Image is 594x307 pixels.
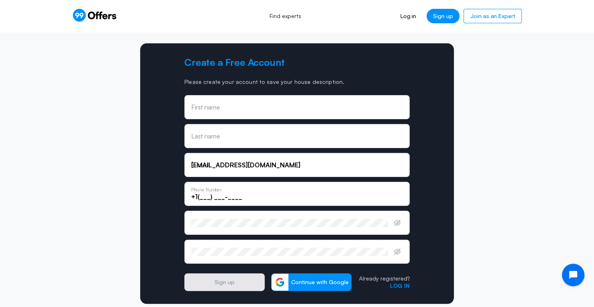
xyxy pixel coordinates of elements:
a: Join as an Expert [463,9,522,23]
h2: Create a Free Account [184,56,410,69]
button: Continue with Google [271,273,351,291]
span: Continue with Google [288,279,351,286]
a: Sign up [427,9,459,23]
p: Already registered? [359,275,410,282]
p: Please create your account to save your house description. [184,78,410,85]
a: Find experts [261,7,310,25]
a: Log in [390,282,410,289]
button: Sign up [184,273,265,291]
a: Log in [394,9,423,23]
